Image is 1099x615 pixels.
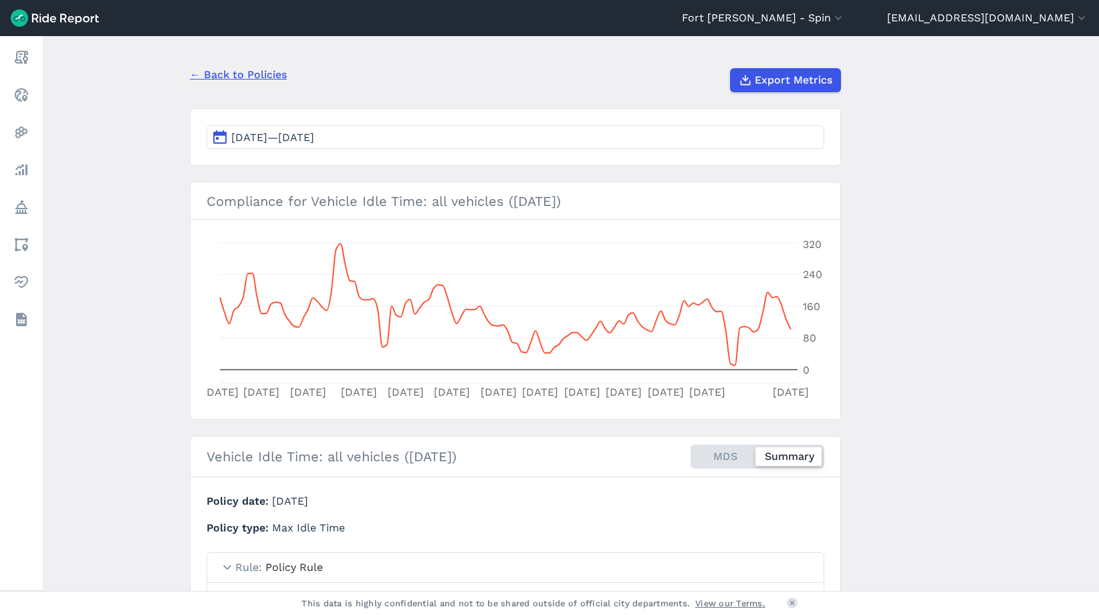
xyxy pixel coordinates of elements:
[9,158,33,182] a: Analyze
[9,195,33,219] a: Policy
[522,386,558,398] tspan: [DATE]
[9,83,33,107] a: Realtime
[207,521,272,534] span: Policy type
[235,561,265,574] span: Rule
[887,10,1088,26] button: [EMAIL_ADDRESS][DOMAIN_NAME]
[730,68,841,92] button: Export Metrics
[803,268,822,281] tspan: 240
[434,386,470,398] tspan: [DATE]
[773,386,809,398] tspan: [DATE]
[207,125,824,149] button: [DATE]—[DATE]
[341,386,377,398] tspan: [DATE]
[207,553,824,583] summary: RulePolicy Rule
[481,386,517,398] tspan: [DATE]
[290,386,326,398] tspan: [DATE]
[191,182,840,220] h3: Compliance for Vehicle Idle Time: all vehicles ([DATE])
[648,386,684,398] tspan: [DATE]
[564,386,600,398] tspan: [DATE]
[9,307,33,332] a: Datasets
[695,597,765,610] a: View our Terms.
[755,72,832,88] span: Export Metrics
[190,67,287,83] a: ← Back to Policies
[9,233,33,257] a: Areas
[803,238,822,251] tspan: 320
[231,131,314,144] span: [DATE]—[DATE]
[9,45,33,70] a: Report
[272,495,308,507] span: [DATE]
[689,386,725,398] tspan: [DATE]
[803,300,820,313] tspan: 160
[11,9,99,27] img: Ride Report
[803,364,810,376] tspan: 0
[243,386,279,398] tspan: [DATE]
[272,521,345,534] span: Max Idle Time
[682,10,845,26] button: Fort [PERSON_NAME] - Spin
[388,386,424,398] tspan: [DATE]
[9,270,33,294] a: Health
[207,447,457,467] h2: Vehicle Idle Time: all vehicles ([DATE])
[207,495,272,507] span: Policy date
[606,386,642,398] tspan: [DATE]
[203,386,239,398] tspan: [DATE]
[803,332,816,344] tspan: 80
[9,120,33,144] a: Heatmaps
[265,561,323,574] span: Policy Rule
